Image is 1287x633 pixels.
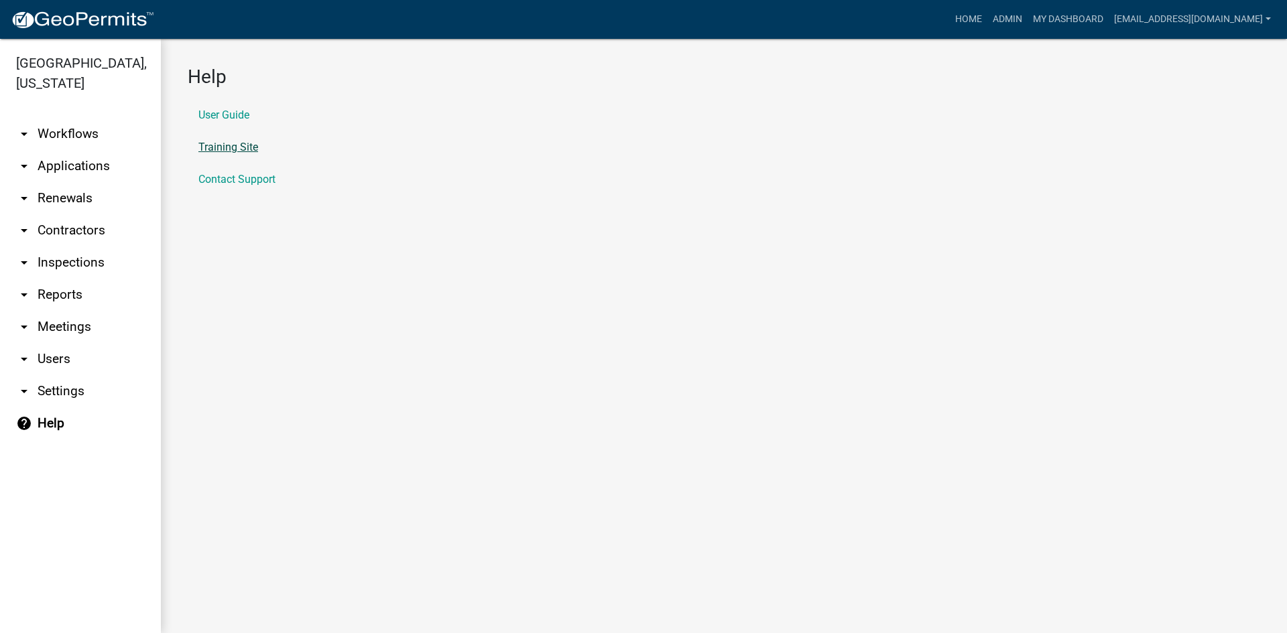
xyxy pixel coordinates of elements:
[198,174,275,185] a: Contact Support
[16,190,32,206] i: arrow_drop_down
[16,287,32,303] i: arrow_drop_down
[1028,7,1109,32] a: My Dashboard
[16,319,32,335] i: arrow_drop_down
[198,142,258,153] a: Training Site
[198,110,249,121] a: User Guide
[188,66,1260,88] h3: Help
[987,7,1028,32] a: Admin
[16,255,32,271] i: arrow_drop_down
[16,158,32,174] i: arrow_drop_down
[16,222,32,238] i: arrow_drop_down
[950,7,987,32] a: Home
[16,415,32,431] i: help
[16,383,32,399] i: arrow_drop_down
[16,126,32,142] i: arrow_drop_down
[16,351,32,367] i: arrow_drop_down
[1109,7,1276,32] a: [EMAIL_ADDRESS][DOMAIN_NAME]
